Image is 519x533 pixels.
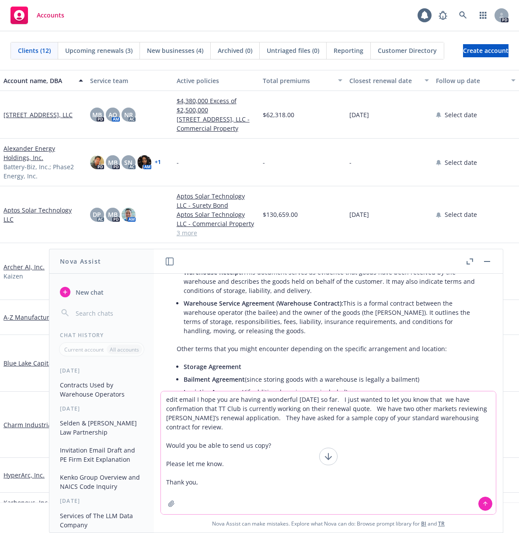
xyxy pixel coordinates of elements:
span: Select date [445,210,477,219]
span: [DATE] [349,210,369,219]
span: Nova Assist can make mistakes. Explore what Nova can do: Browse prompt library for and [157,515,499,533]
div: Total premiums [263,76,333,85]
a: + 1 [155,160,161,165]
a: Karbonous, Inc [3,498,48,507]
span: Battery-Biz, Inc.; Phase2 Energy, Inc. [3,162,83,181]
span: SN [124,158,132,167]
span: Create account [463,42,509,59]
input: Search chats [74,307,143,319]
div: [DATE] [49,497,154,505]
span: Select date [445,158,477,167]
img: photo [122,208,136,222]
a: Create account [463,44,509,57]
a: [STREET_ADDRESS], LLC [3,110,73,119]
button: Services of The LLM Data Company [56,509,147,532]
button: Invitation Email Draft and PE Firm Exit Explanation [56,443,147,467]
button: Kenko Group Overview and NAICS Code Inquiry [56,470,147,494]
button: Service team [87,70,173,91]
a: [STREET_ADDRESS], LLC - Commercial Property [177,115,256,133]
span: MB [92,110,102,119]
span: MB [108,210,118,219]
textarea: edit email I hope you are having a wonderful [DATE] so far. I just wanted to let you know that we... [161,391,496,514]
button: Closest renewal date [346,70,432,91]
p: This is a formal contract between the warehouse operator (the bailee) and the owner of the goods ... [184,299,480,335]
a: Aptos Solar Technology LLC [3,206,83,224]
li: (if additional services are included) [184,386,480,398]
div: Account name, DBA [3,76,73,85]
span: Accounts [37,12,64,19]
button: Follow up date [432,70,519,91]
span: $130,659.00 [263,210,298,219]
a: Archer AI, Inc. [3,262,45,272]
div: [DATE] [49,367,154,374]
button: Total premiums [259,70,346,91]
li: (since storing goods with a warehouse is legally a bailment) [184,373,480,386]
a: Report a Bug [434,7,452,24]
a: Archer AI, Inc. - Business Owners [177,248,256,267]
span: $62,318.00 [263,110,294,119]
p: Current account [64,346,104,353]
a: Blue Lake Capital, LLC [3,359,67,368]
a: Aptos Solar Technology LLC - Commercial Property [177,210,256,228]
p: Other terms that you might encounter depending on the specific arrangement and location: [177,344,480,353]
a: 3 more [177,228,256,237]
div: Follow up date [436,76,506,85]
a: Alexander Energy Holdings, Inc. [3,144,83,162]
span: - [263,158,265,167]
p: All accounts [110,346,139,353]
span: Storage Agreement [184,362,241,371]
span: Archived (0) [218,46,252,55]
span: MB [108,158,118,167]
a: HyperArc, Inc. [3,470,45,480]
a: Charm Industrial, Inc. [3,420,67,429]
span: Bailment Agreement [184,375,245,383]
div: Active policies [177,76,256,85]
span: Upcoming renewals (3) [65,46,132,55]
span: DP [93,210,101,219]
h1: Nova Assist [60,257,101,266]
span: New chat [74,288,104,297]
span: Customer Directory [378,46,437,55]
a: Aptos Solar Technology LLC - Surety Bond [177,192,256,210]
span: New businesses (4) [147,46,203,55]
a: Accounts [7,3,68,28]
span: Clients (12) [18,46,51,55]
a: BI [421,520,426,527]
button: Selden & [PERSON_NAME] Law Partnership [56,416,147,439]
p: This document serves as evidence that goods have been received by the warehouse and describes the... [184,268,480,295]
div: Chat History [49,331,154,339]
span: - [177,158,179,167]
span: [DATE] [349,110,369,119]
div: Service team [90,76,170,85]
span: Kaizen [3,272,23,281]
a: Switch app [474,7,492,24]
span: Warehouse Service Agreement (Warehouse Contract): [184,299,343,307]
span: Select date [445,110,477,119]
a: TR [438,520,445,527]
a: A-Z Manufacturing [3,313,59,322]
span: - [349,158,352,167]
img: photo [90,155,104,169]
div: [DATE] [49,405,154,412]
span: Reporting [334,46,363,55]
button: Contracts Used by Warehouse Operators [56,378,147,401]
button: Active policies [173,70,260,91]
span: AO [108,110,117,119]
a: Search [454,7,472,24]
a: $4,380,000 Excess of $2,500,000 [177,96,256,115]
img: photo [137,155,151,169]
span: NR [124,110,133,119]
span: Untriaged files (0) [267,46,319,55]
span: Logistics Agreement [184,388,244,396]
button: New chat [56,284,147,300]
div: Closest renewal date [349,76,419,85]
